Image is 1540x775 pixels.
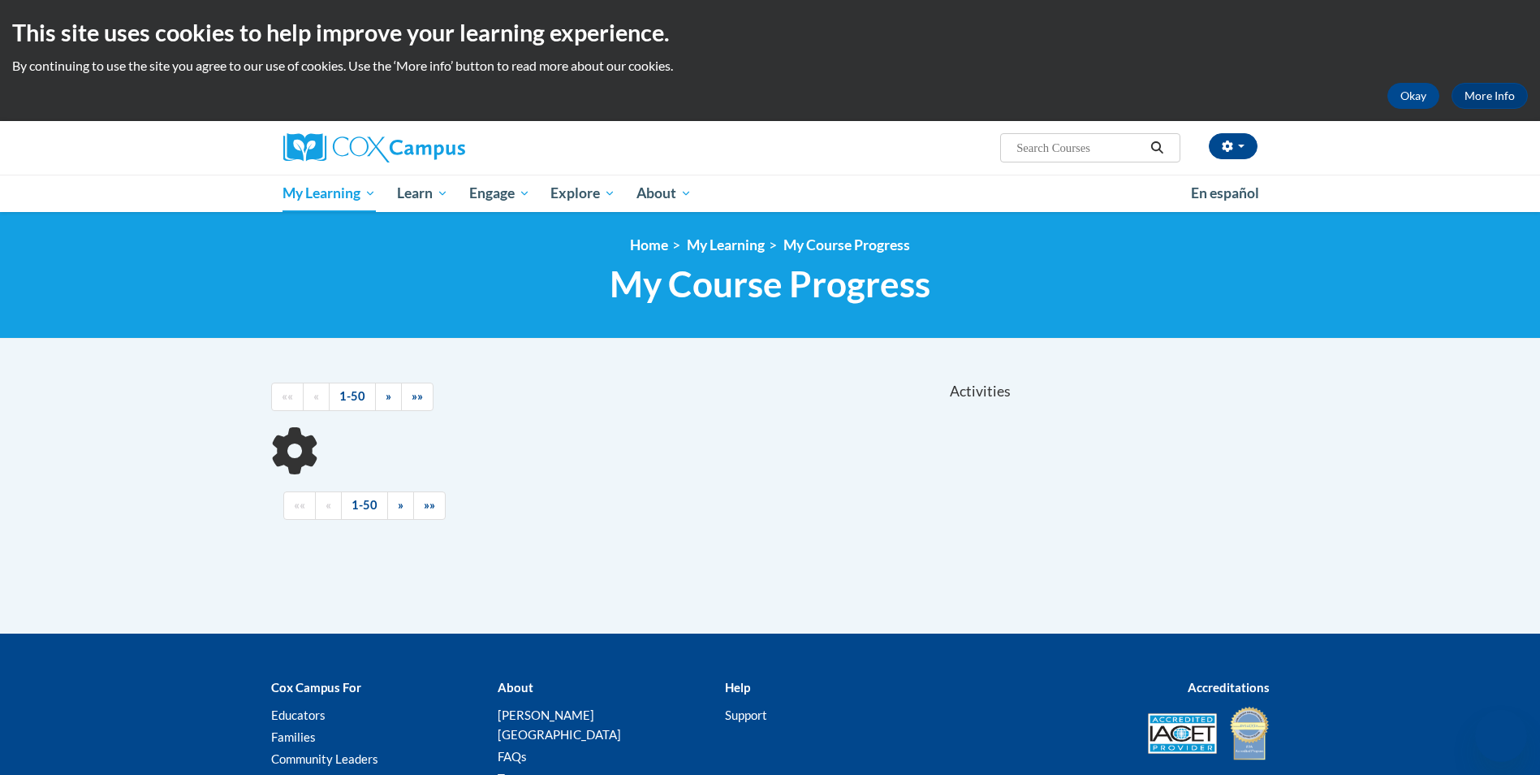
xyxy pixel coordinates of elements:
a: Educators [271,708,326,722]
span: Engage [469,184,530,203]
a: 1-50 [329,383,376,411]
span: »» [412,389,423,403]
span: « [313,389,319,403]
span: » [386,389,391,403]
span: En español [1191,184,1259,201]
img: Accredited IACET® Provider [1148,713,1217,754]
span: About [636,184,692,203]
a: Engage [459,175,541,212]
a: Next [375,383,402,411]
a: My Learning [273,175,387,212]
span: Learn [397,184,448,203]
img: Cox Campus [283,133,465,162]
a: Next [387,491,414,520]
a: Home [630,236,668,253]
a: FAQs [498,749,527,764]
b: Accreditations [1188,680,1270,695]
span: «« [294,498,305,512]
a: Begining [271,383,304,411]
a: My Course Progress [783,236,910,253]
a: [PERSON_NAME][GEOGRAPHIC_DATA] [498,708,621,742]
div: Main menu [259,175,1282,212]
a: Support [725,708,767,722]
a: Community Leaders [271,751,378,766]
a: End [401,383,434,411]
a: Begining [283,491,316,520]
p: By continuing to use the site you agree to our use of cookies. Use the ‘More info’ button to read... [12,57,1528,75]
a: More Info [1452,83,1528,109]
iframe: Button to launch messaging window [1475,710,1527,762]
a: Previous [315,491,342,520]
b: Cox Campus For [271,680,361,695]
h2: This site uses cookies to help improve your learning experience. [12,16,1528,49]
span: «« [282,389,293,403]
a: 1-50 [341,491,388,520]
button: Okay [1387,83,1439,109]
a: Learn [386,175,459,212]
input: Search Courses [1015,138,1145,158]
a: Previous [303,383,330,411]
span: Explore [550,184,615,203]
b: About [498,680,533,695]
b: Help [725,680,750,695]
a: Explore [540,175,626,212]
a: About [626,175,702,212]
a: End [413,491,446,520]
span: My Course Progress [610,262,930,305]
span: » [398,498,403,512]
a: My Learning [687,236,765,253]
button: Search [1145,138,1169,158]
span: My Learning [283,184,376,203]
a: Cox Campus [283,133,592,162]
img: IDA® Accredited [1229,705,1270,762]
a: Families [271,730,316,744]
span: »» [424,498,435,512]
button: Account Settings [1209,133,1257,159]
span: « [326,498,331,512]
span: Activities [950,383,1011,400]
a: En español [1180,176,1270,210]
